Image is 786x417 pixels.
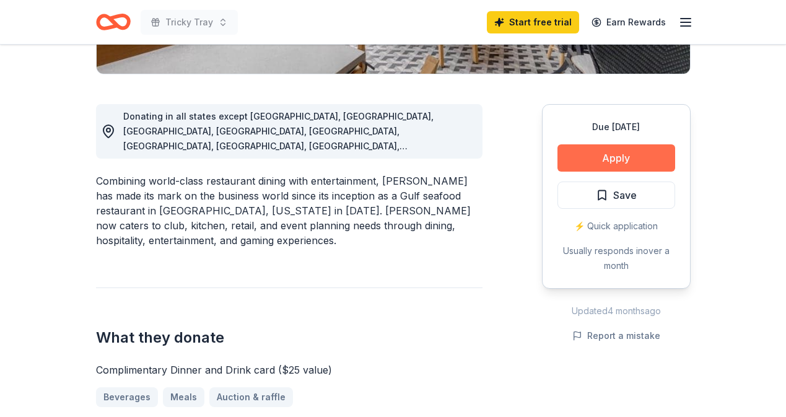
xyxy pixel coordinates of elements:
div: Due [DATE] [557,120,675,134]
button: Save [557,182,675,209]
a: Meals [163,387,204,407]
span: Donating in all states except [GEOGRAPHIC_DATA], [GEOGRAPHIC_DATA], [GEOGRAPHIC_DATA], [GEOGRAPHI... [123,111,434,181]
a: Auction & raffle [209,387,293,407]
a: Home [96,7,131,37]
div: Updated 4 months ago [542,304,691,318]
div: Usually responds in over a month [557,244,675,273]
div: Combining world-class restaurant dining with entertainment, [PERSON_NAME] has made its mark on th... [96,173,483,248]
button: Apply [557,144,675,172]
button: Report a mistake [572,328,660,343]
button: Tricky Tray [141,10,238,35]
div: Complimentary Dinner and Drink card ($25 value) [96,362,483,377]
div: ⚡️ Quick application [557,219,675,234]
a: Beverages [96,387,158,407]
a: Start free trial [487,11,579,33]
span: Save [613,187,637,203]
a: Earn Rewards [584,11,673,33]
h2: What they donate [96,328,483,348]
span: Tricky Tray [165,15,213,30]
